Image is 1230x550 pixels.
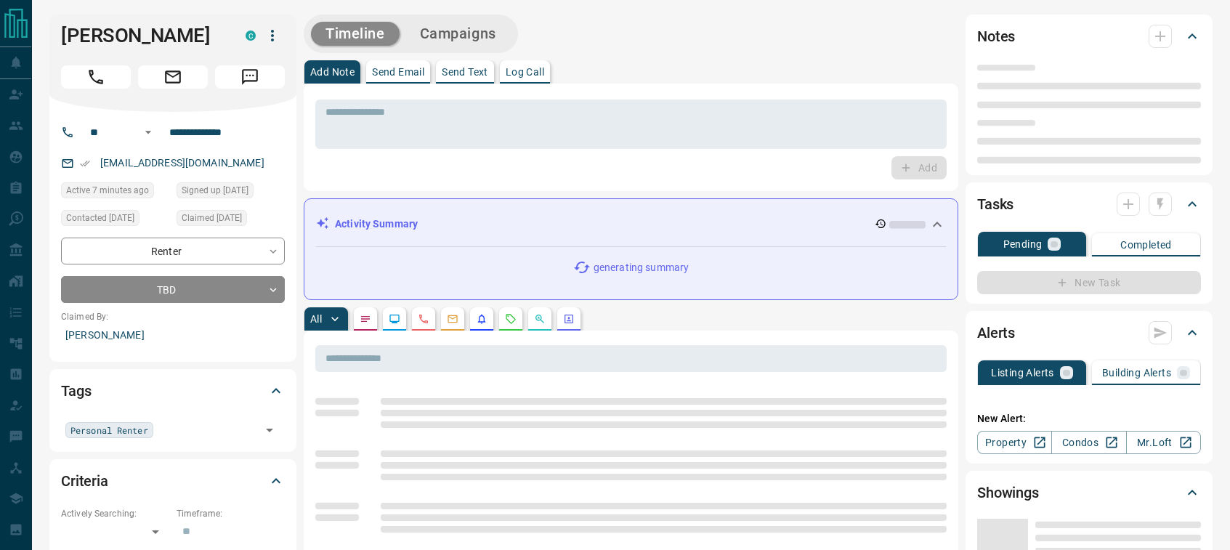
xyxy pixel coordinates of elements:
div: Renter [61,238,285,264]
h2: Alerts [977,321,1015,344]
div: Fri Jun 18 2021 [177,210,285,230]
p: Claimed By: [61,310,285,323]
p: Building Alerts [1102,368,1171,378]
div: condos.ca [246,31,256,41]
p: Pending [1003,239,1043,249]
p: All [310,314,322,324]
div: TBD [61,276,285,303]
h2: Criteria [61,469,108,493]
button: Timeline [311,22,400,46]
p: Send Email [372,67,424,77]
svg: Requests [505,313,517,325]
p: Completed [1120,240,1172,250]
p: Add Note [310,67,355,77]
a: Mr.Loft [1126,431,1201,454]
svg: Opportunities [534,313,546,325]
svg: Emails [447,313,458,325]
p: New Alert: [977,411,1201,426]
h2: Showings [977,481,1039,504]
p: Log Call [506,67,544,77]
span: Contacted [DATE] [66,211,134,225]
svg: Lead Browsing Activity [389,313,400,325]
h2: Tags [61,379,91,403]
span: Email [138,65,208,89]
svg: Agent Actions [563,313,575,325]
div: Tags [61,373,285,408]
h2: Tasks [977,193,1013,216]
span: Claimed [DATE] [182,211,242,225]
div: Tasks [977,187,1201,222]
p: [PERSON_NAME] [61,323,285,347]
div: Showings [977,475,1201,510]
span: Message [215,65,285,89]
h1: [PERSON_NAME] [61,24,224,47]
button: Open [139,124,157,141]
div: Notes [977,19,1201,54]
svg: Email Verified [80,158,90,169]
svg: Listing Alerts [476,313,487,325]
span: Signed up [DATE] [182,183,248,198]
p: Timeframe: [177,507,285,520]
p: generating summary [594,260,689,275]
div: Tue Aug 05 2025 [61,210,169,230]
div: Activity Summary [316,211,946,238]
svg: Notes [360,313,371,325]
p: Listing Alerts [991,368,1054,378]
a: Condos [1051,431,1126,454]
a: [EMAIL_ADDRESS][DOMAIN_NAME] [100,157,264,169]
h2: Notes [977,25,1015,48]
p: Send Text [442,67,488,77]
button: Campaigns [405,22,511,46]
svg: Calls [418,313,429,325]
div: Tue Aug 12 2025 [61,182,169,203]
span: Call [61,65,131,89]
span: Personal Renter [70,423,148,437]
p: Actively Searching: [61,507,169,520]
div: Alerts [977,315,1201,350]
div: Fri Jun 18 2021 [177,182,285,203]
div: Criteria [61,464,285,498]
p: Activity Summary [335,217,418,232]
a: Property [977,431,1052,454]
span: Active 7 minutes ago [66,183,149,198]
button: Open [259,420,280,440]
